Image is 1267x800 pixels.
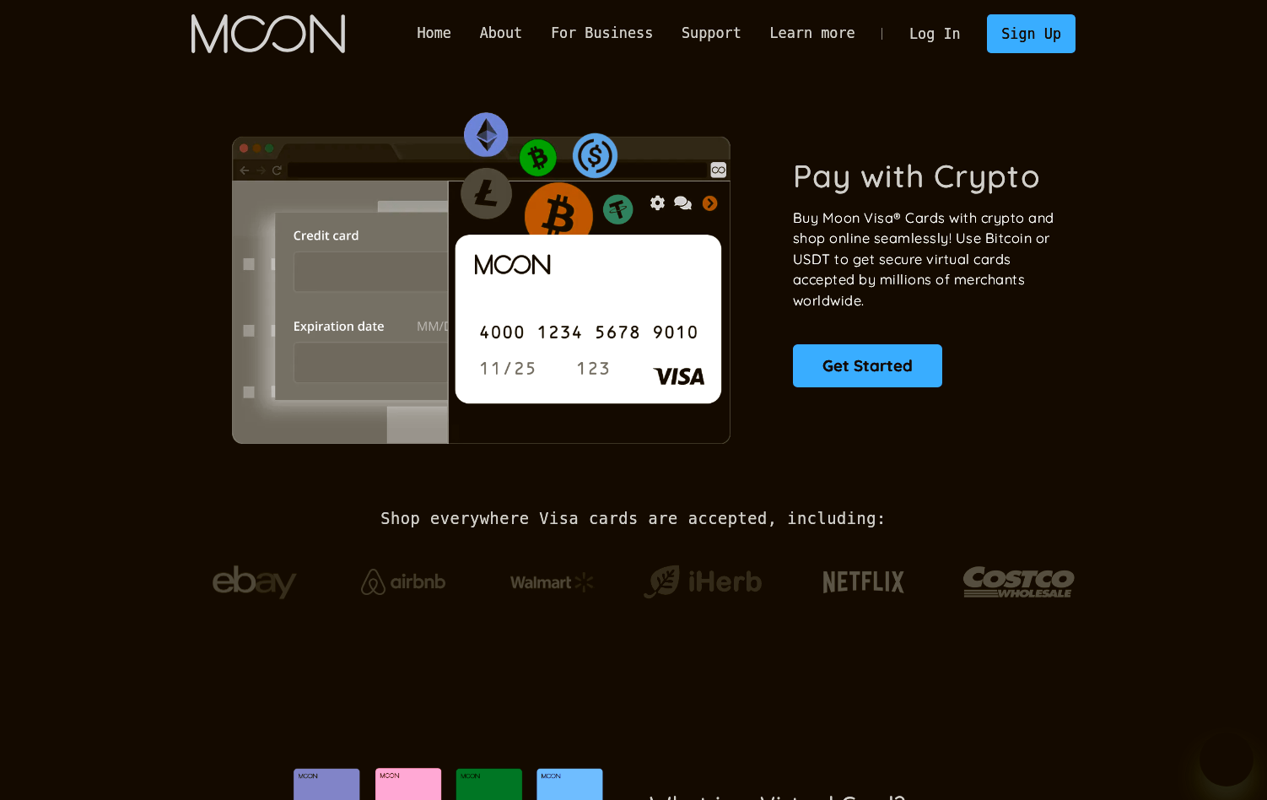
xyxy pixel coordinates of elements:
[667,23,755,44] div: Support
[987,14,1075,52] a: Sign Up
[341,552,466,603] a: Airbnb
[1200,732,1254,786] iframe: Button to launch messaging window
[466,23,536,44] div: About
[361,569,445,595] img: Airbnb
[510,572,595,592] img: Walmart
[962,533,1076,622] a: Costco
[536,23,667,44] div: For Business
[191,14,344,53] img: Moon Logo
[793,157,1041,195] h1: Pay with Crypto
[191,14,344,53] a: home
[380,510,886,528] h2: Shop everywhere Visa cards are accepted, including:
[962,550,1076,614] img: Costco
[793,344,942,386] a: Get Started
[639,560,765,604] img: iHerb
[480,23,523,44] div: About
[769,23,855,44] div: Learn more
[756,23,870,44] div: Learn more
[213,556,297,609] img: ebay
[403,23,466,44] a: Home
[793,208,1057,311] p: Buy Moon Visa® Cards with crypto and shop online seamlessly! Use Bitcoin or USDT to get secure vi...
[822,561,906,603] img: Netflix
[789,544,940,612] a: Netflix
[490,555,616,601] a: Walmart
[551,23,653,44] div: For Business
[682,23,741,44] div: Support
[895,15,974,52] a: Log In
[191,539,317,618] a: ebay
[639,543,765,613] a: iHerb
[191,100,769,443] img: Moon Cards let you spend your crypto anywhere Visa is accepted.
